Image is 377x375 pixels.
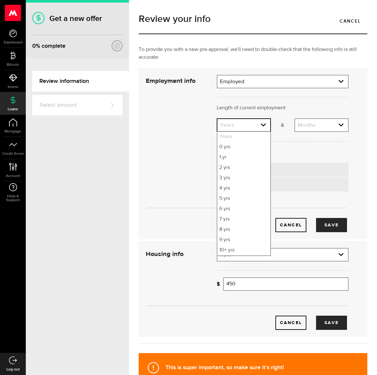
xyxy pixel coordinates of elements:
a: expand select [217,75,348,88]
h1: Get a new offer [32,14,123,23]
p: Length of current employment: [217,104,349,112]
strong: Employment info [146,78,195,84]
li: 9 yrs [217,235,270,245]
p: How are you paid? [217,148,349,156]
li: 4 yrs [217,183,270,193]
a: expand select [217,119,270,131]
button: Save [316,218,347,232]
label: Hourly wage [231,166,344,173]
div: % complete [32,40,65,52]
li: 0 yrs [217,142,270,152]
a: Cancel [275,316,306,330]
li: 3 yrs [217,173,270,183]
li: 1 yr [217,152,270,163]
button: Cancel [275,218,306,232]
p: & [271,122,294,129]
button: Open LiveChat chat widget [5,3,25,22]
li: 8 yrs [217,224,270,235]
li: 2 yrs [217,163,270,173]
strong: Housing info [146,251,184,257]
label: Salary [231,181,344,188]
li: 10+ yrs [217,245,270,255]
a: Review information [32,71,129,92]
a: expand select [217,249,348,261]
strong: This is super important, so make sure it's right! [165,364,284,371]
li: 5 yrs [217,193,270,204]
p: To provide you with a new pre-approval, we'll need to double-check that the following info is sti... [139,46,367,61]
li: 7 yrs [217,214,270,224]
li: 6 yrs [217,204,270,214]
h1: Review your info [139,14,367,24]
a: Select amount [32,95,123,115]
span: 0 [32,43,36,49]
li: Years [217,132,270,142]
button: Save [316,316,347,330]
a: expand select [295,119,348,131]
a: Cancel [333,14,367,28]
